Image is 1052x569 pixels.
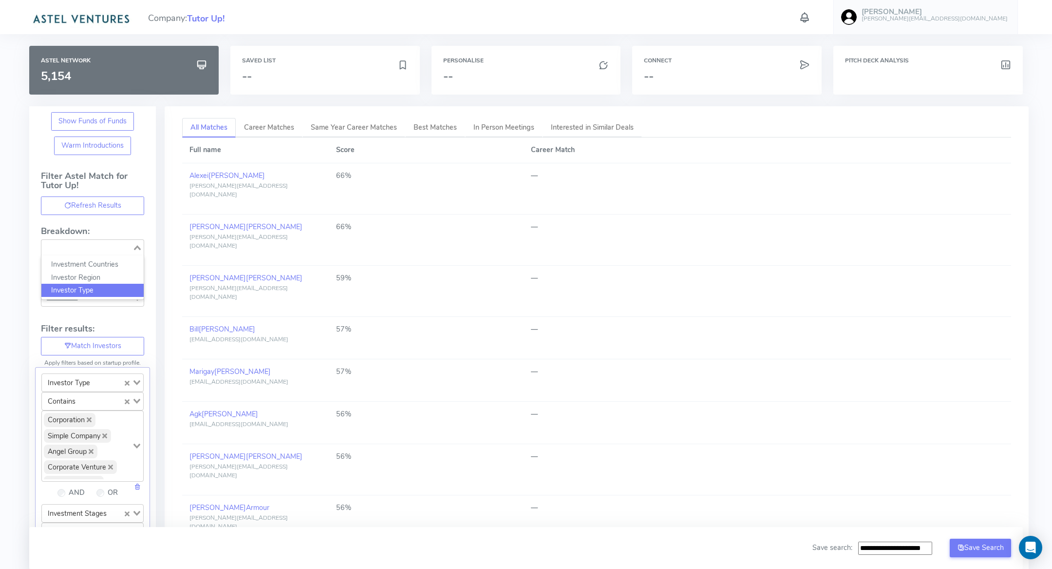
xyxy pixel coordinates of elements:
[44,429,111,443] span: Simple Company
[189,284,288,301] span: [PERSON_NAME][EMAIL_ADDRESS][DOMAIN_NAME]
[644,70,810,82] h3: --
[524,444,1011,495] td: —
[87,417,92,422] button: Deselect Corporation
[41,373,144,392] div: Search for option
[189,420,288,428] span: [EMAIL_ADDRESS][DOMAIN_NAME]
[190,122,227,132] span: All Matches
[54,137,131,155] button: Warm Introductions
[44,445,97,458] span: Angel Group
[41,239,144,256] div: Search for option
[413,122,457,132] span: Best Matches
[862,16,1008,22] h6: [PERSON_NAME][EMAIL_ADDRESS][DOMAIN_NAME]
[443,70,609,82] h3: --
[44,394,79,408] span: Contains
[841,9,857,25] img: user-image
[41,411,144,482] div: Search for option
[246,222,302,232] span: [PERSON_NAME]
[524,495,1011,547] td: —
[187,12,225,24] a: Tutor Up!
[41,324,144,334] h4: Filter results:
[125,508,130,519] button: Clear Selected
[189,273,302,283] a: [PERSON_NAME][PERSON_NAME]
[336,273,516,284] div: 59%
[41,68,71,84] span: 5,154
[41,337,144,355] button: Match Investors
[465,118,543,138] a: In Person Meetings
[311,122,397,132] span: Same Year Career Matches
[302,118,405,138] a: Same Year Career Matches
[42,242,131,254] input: Search for option
[125,396,130,407] button: Clear Selected
[102,433,107,438] button: Deselect Simple Company
[41,392,144,411] div: Search for option
[189,367,271,376] a: Marigay[PERSON_NAME]
[89,449,94,454] button: Deselect Angel Group
[41,358,144,367] p: Apply filters based on startup profile.
[69,488,85,498] label: AND
[112,507,122,520] input: Search for option
[551,122,634,132] span: Interested in Similar Deals
[1019,536,1042,559] div: Open Intercom Messenger
[108,465,113,470] button: Deselect Corporate Venture
[44,476,104,490] span: Angel Investor
[44,376,94,390] span: Investor Type
[524,137,1011,163] th: Career Match
[182,137,328,163] th: Full name
[80,394,122,408] input: Search for option
[336,367,516,377] div: 57%
[244,122,294,132] span: Career Matches
[189,233,288,250] span: [PERSON_NAME][EMAIL_ADDRESS][DOMAIN_NAME]
[443,58,609,64] h6: Personalise
[208,171,265,180] span: [PERSON_NAME]
[41,523,144,541] div: Search for option
[524,266,1011,317] td: —
[214,367,271,376] span: [PERSON_NAME]
[189,451,302,461] a: [PERSON_NAME][PERSON_NAME]
[812,543,852,552] span: Save search:
[51,112,134,131] button: Show Funds of Funds
[44,460,117,474] span: Corporate Venture
[41,258,144,271] li: Investment Countries
[336,409,516,420] div: 56%
[80,525,122,539] input: Search for option
[41,284,144,297] li: Investor Type
[41,271,144,284] li: Investor Region
[41,172,144,197] h4: Filter Astel Match for Tutor Up!
[246,503,269,512] span: Armour
[148,9,225,25] span: Company:
[41,227,144,236] h4: Breakdown:
[862,8,1008,16] h5: [PERSON_NAME]
[328,137,523,163] th: Score
[845,58,1011,64] h6: Pitch Deck Analysis
[524,317,1011,359] td: —
[189,182,288,198] span: [PERSON_NAME][EMAIL_ADDRESS][DOMAIN_NAME]
[44,507,111,520] span: Investment Stages
[524,359,1011,402] td: —
[524,163,1011,215] td: —
[182,118,236,138] a: All Matches
[336,503,516,513] div: 56%
[41,504,144,523] div: Search for option
[336,451,516,462] div: 56%
[242,68,252,84] span: --
[189,514,288,530] span: [PERSON_NAME][EMAIL_ADDRESS][DOMAIN_NAME]
[543,118,642,138] a: Interested in Similar Deals
[189,335,288,343] span: [EMAIL_ADDRESS][DOMAIN_NAME]
[473,122,534,132] span: In Person Meetings
[189,222,302,232] a: [PERSON_NAME][PERSON_NAME]
[199,324,255,334] span: [PERSON_NAME]
[41,196,144,215] button: Refresh Results
[189,409,258,419] a: Agk[PERSON_NAME]
[202,409,258,419] span: [PERSON_NAME]
[41,58,207,64] h6: Astel Network
[950,539,1011,557] button: Save Search
[524,215,1011,266] td: —
[644,58,810,64] h6: Connect
[44,525,79,539] span: Contains
[189,503,269,512] a: [PERSON_NAME]Armour
[189,463,288,479] span: [PERSON_NAME][EMAIL_ADDRESS][DOMAIN_NAME]
[336,222,516,233] div: 66%
[405,118,465,138] a: Best Matches
[242,58,408,64] h6: Saved List
[246,273,302,283] span: [PERSON_NAME]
